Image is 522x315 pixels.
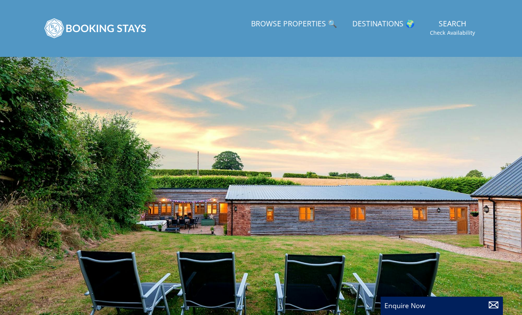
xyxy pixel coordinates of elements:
[248,16,340,33] a: Browse Properties 🔍
[430,29,475,37] small: Check Availability
[349,16,418,33] a: Destinations 🌍
[44,9,147,47] img: BookingStays
[384,300,499,310] p: Enquire Now
[427,16,478,40] a: SearchCheck Availability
